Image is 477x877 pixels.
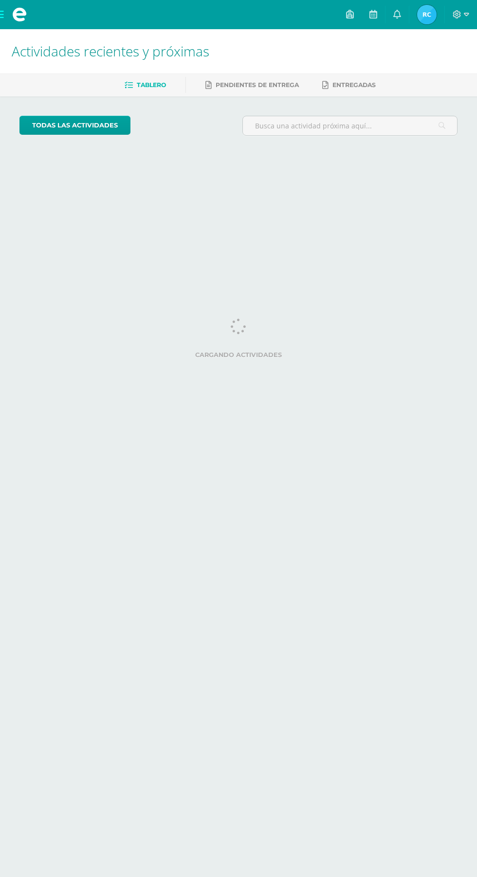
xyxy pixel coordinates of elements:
input: Busca una actividad próxima aquí... [243,116,457,135]
img: b267056732fc5bd767e1306c90ee396b.png [417,5,437,24]
span: Entregadas [332,81,376,89]
a: Tablero [125,77,166,93]
span: Tablero [137,81,166,89]
span: Pendientes de entrega [216,81,299,89]
a: todas las Actividades [19,116,130,135]
a: Pendientes de entrega [205,77,299,93]
label: Cargando actividades [19,351,458,358]
span: Actividades recientes y próximas [12,42,209,60]
a: Entregadas [322,77,376,93]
